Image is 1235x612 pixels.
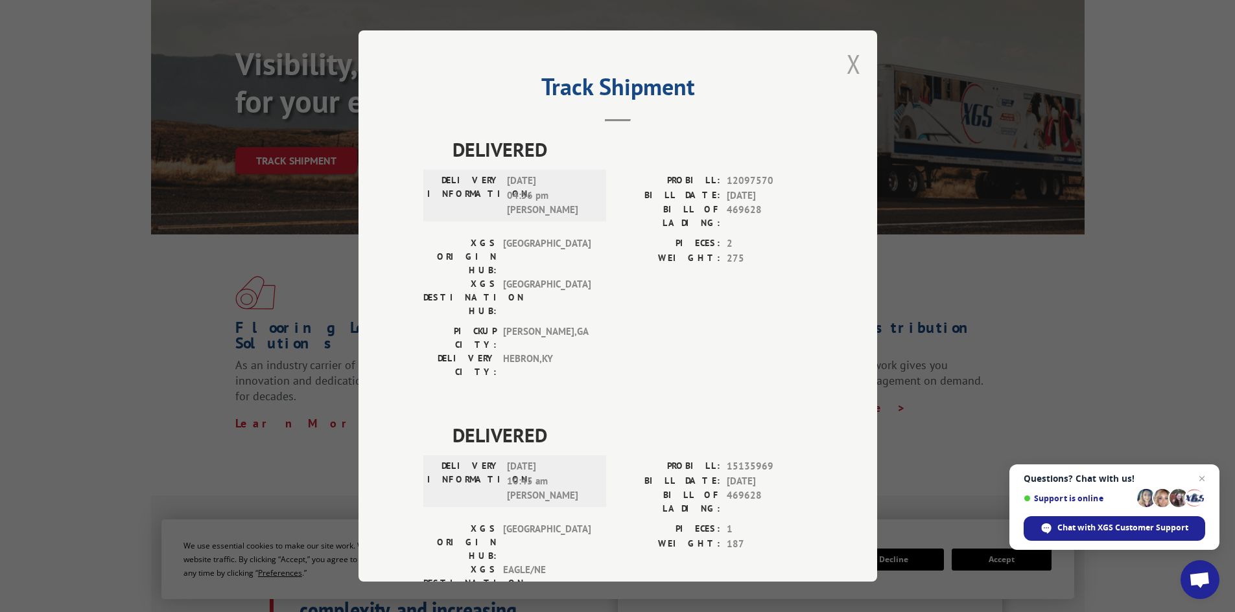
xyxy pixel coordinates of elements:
span: [DATE] 10:45 am [PERSON_NAME] [507,459,594,503]
label: BILL OF LADING: [618,488,720,516]
label: XGS ORIGIN HUB: [423,522,497,563]
span: [GEOGRAPHIC_DATA] [503,277,591,318]
div: Chat with XGS Customer Support [1024,516,1205,541]
label: BILL DATE: [618,474,720,489]
span: Questions? Chat with us! [1024,473,1205,484]
span: 12097570 [727,174,812,188]
label: XGS ORIGIN HUB: [423,236,497,277]
span: [GEOGRAPHIC_DATA] [503,236,591,277]
label: PROBILL: [618,174,720,188]
label: PROBILL: [618,459,720,474]
span: [GEOGRAPHIC_DATA] [503,522,591,563]
div: Open chat [1181,560,1219,599]
span: 275 [727,251,812,266]
span: DELIVERED [453,135,812,164]
label: DELIVERY INFORMATION: [427,459,500,503]
label: DELIVERY CITY: [423,352,497,379]
span: Close chat [1194,471,1210,486]
label: WEIGHT: [618,537,720,552]
label: BILL OF LADING: [618,203,720,230]
label: DELIVERY INFORMATION: [427,174,500,218]
span: HEBRON , KY [503,352,591,379]
span: Support is online [1024,493,1133,503]
span: 2 [727,236,812,251]
span: 469628 [727,203,812,230]
h2: Track Shipment [423,78,812,102]
span: [DATE] [727,188,812,203]
span: 1 [727,522,812,537]
span: [DATE] 04:56 pm [PERSON_NAME] [507,174,594,218]
span: 15135969 [727,459,812,474]
button: Close modal [847,47,861,81]
label: WEIGHT: [618,251,720,266]
label: XGS DESTINATION HUB: [423,277,497,318]
span: Chat with XGS Customer Support [1057,522,1188,534]
label: XGS DESTINATION HUB: [423,563,497,604]
span: 469628 [727,488,812,516]
span: EAGLE/NE [503,563,591,604]
span: [PERSON_NAME] , GA [503,324,591,352]
span: 187 [727,537,812,552]
label: BILL DATE: [618,188,720,203]
label: PIECES: [618,522,720,537]
label: PIECES: [618,236,720,251]
span: [DATE] [727,474,812,489]
label: PICKUP CITY: [423,324,497,352]
span: DELIVERED [453,420,812,449]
